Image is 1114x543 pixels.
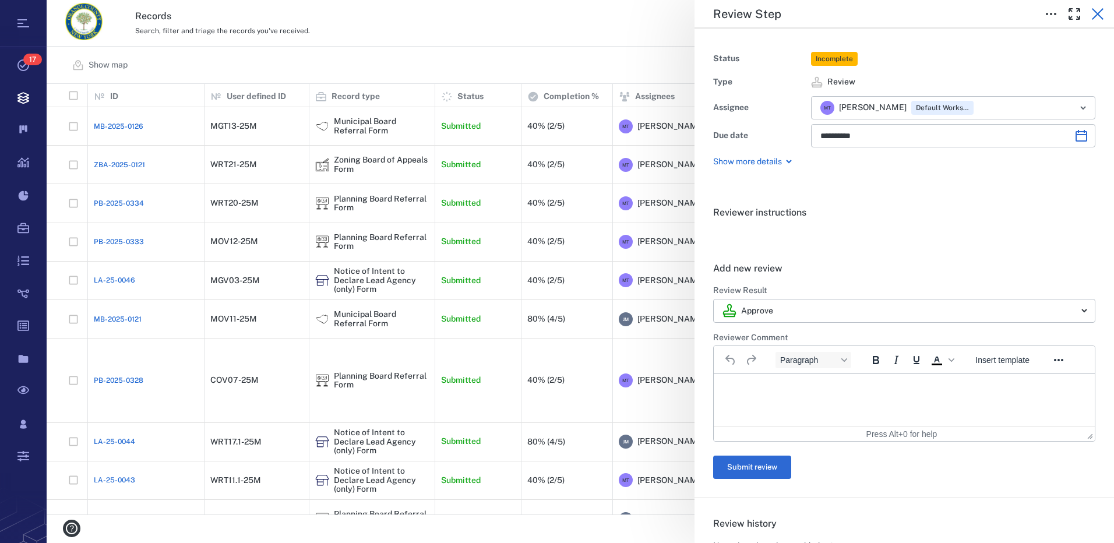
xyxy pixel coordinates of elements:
[713,456,791,479] button: Submit review
[721,352,741,368] button: Undo
[23,54,42,65] span: 17
[775,352,851,368] button: Block Paragraph
[713,51,806,67] div: Status
[1049,352,1069,368] button: Reveal or hide additional toolbar items
[820,101,834,115] div: M T
[713,230,715,241] span: .
[713,517,1095,531] h6: Review history
[713,74,806,90] div: Type
[975,355,1030,365] span: Insert template
[1086,2,1109,26] button: Close
[1063,2,1086,26] button: Toggle Fullscreen
[886,352,906,368] button: Italic
[713,332,1095,344] h6: Reviewer Comment
[813,54,855,64] span: Incomplete
[1039,2,1063,26] button: Toggle to Edit Boxes
[9,9,372,20] body: Rich Text Area. Press ALT-0 for help.
[713,7,781,22] h5: Review Step
[839,102,907,114] span: [PERSON_NAME]
[713,100,806,116] div: Assignee
[26,8,50,19] span: Help
[713,285,1095,297] h6: Review Result
[780,355,837,365] span: Paragraph
[1075,100,1091,116] button: Open
[1070,124,1093,147] button: Choose date, selected date is Sep 24, 2025
[914,103,971,113] span: Default Workspace
[741,305,773,317] p: Approve
[841,429,963,439] div: Press Alt+0 for help
[866,352,886,368] button: Bold
[741,352,761,368] button: Redo
[713,206,1095,220] h6: Reviewer instructions
[714,374,1095,426] iframe: Rich Text Area
[827,76,855,88] span: Review
[971,352,1034,368] button: Insert template
[713,156,782,168] p: Show more details
[1087,429,1093,439] div: Press the Up and Down arrow keys to resize the editor.
[927,352,956,368] div: Text color Black
[907,352,926,368] button: Underline
[713,128,806,144] div: Due date
[713,262,1095,276] h6: Add new review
